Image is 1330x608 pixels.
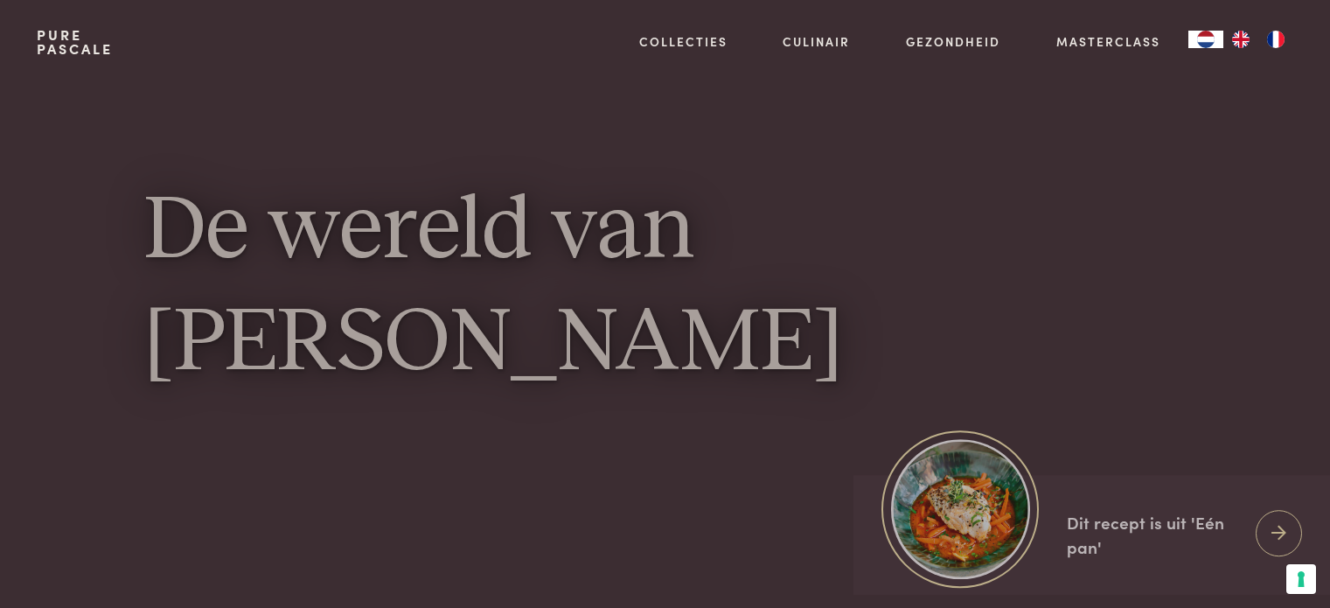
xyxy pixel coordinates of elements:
[1056,32,1160,51] a: Masterclass
[906,32,1000,51] a: Gezondheid
[639,32,728,51] a: Collecties
[144,177,1187,400] h1: De wereld van [PERSON_NAME]
[1223,31,1258,48] a: EN
[37,28,113,56] a: PurePascale
[1188,31,1223,48] a: NL
[783,32,850,51] a: Culinair
[1223,31,1293,48] ul: Language list
[853,475,1330,595] a: https://admin.purepascale.com/wp-content/uploads/2025/08/home_recept_link.jpg Dit recept is uit '...
[1188,31,1223,48] div: Language
[1067,510,1242,560] div: Dit recept is uit 'Eén pan'
[891,439,1030,578] img: https://admin.purepascale.com/wp-content/uploads/2025/08/home_recept_link.jpg
[1188,31,1293,48] aside: Language selected: Nederlands
[1258,31,1293,48] a: FR
[1286,564,1316,594] button: Uw voorkeuren voor toestemming voor trackingtechnologieën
